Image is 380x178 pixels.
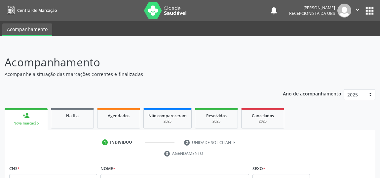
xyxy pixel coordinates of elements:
[100,164,115,174] label: Nome
[5,5,57,16] a: Central de Marcação
[148,113,187,119] span: Não compareceram
[5,71,264,78] p: Acompanhe a situação das marcações correntes e finalizadas
[289,5,335,11] div: [PERSON_NAME]
[102,139,108,145] div: 1
[5,54,264,71] p: Acompanhamento
[108,113,130,119] span: Agendados
[206,113,227,119] span: Resolvidos
[22,112,30,119] div: person_add
[148,119,187,124] div: 2025
[289,11,335,16] span: Recepcionista da UBS
[337,4,351,18] img: img
[110,139,132,145] div: Indivíduo
[354,6,361,13] i: 
[66,113,79,119] span: Na fila
[252,113,274,119] span: Cancelados
[9,121,43,126] div: Nova marcação
[2,23,52,36] a: Acompanhamento
[246,119,279,124] div: 2025
[364,5,375,17] button: apps
[252,164,265,174] label: Sexo
[200,119,233,124] div: 2025
[269,6,279,15] button: notifications
[283,89,341,97] p: Ano de acompanhamento
[17,8,57,13] span: Central de Marcação
[351,4,364,18] button: 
